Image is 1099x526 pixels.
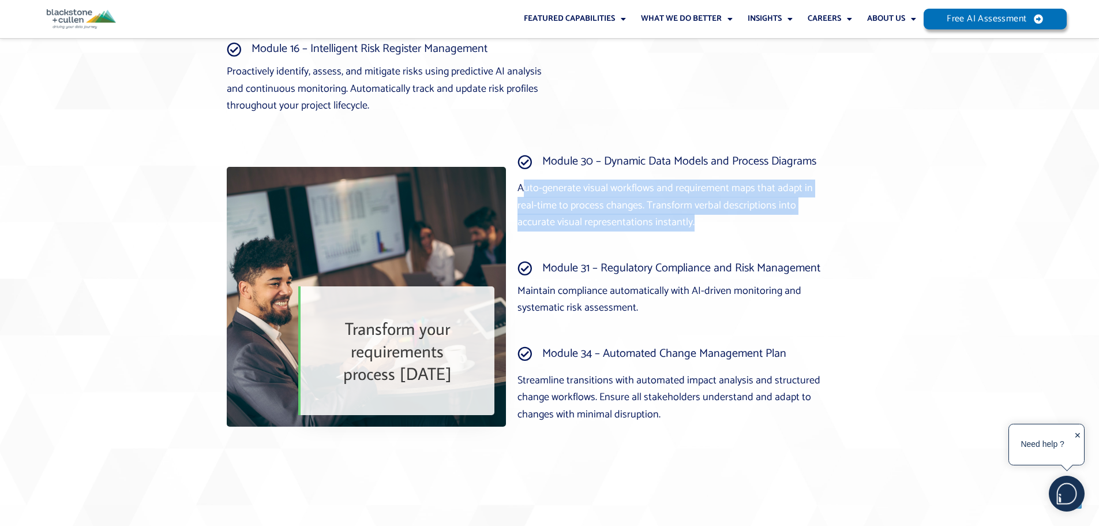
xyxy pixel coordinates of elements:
[517,283,833,317] p: Maintain compliance automatically with AI-driven monitoring and systematic risk assessment.
[227,64,542,115] p: Proactively identify, assess, and mitigate risks using predictive AI analysis and continuous moni...
[1049,476,1084,511] img: users%2F5SSOSaKfQqXq3cFEnIZRYMEs4ra2%2Fmedia%2Fimages%2F-Bulle%20blanche%20sans%20fond%20%2B%20ma...
[539,260,820,277] span: Module 31 – Regulatory Compliance and Risk Management
[249,40,487,58] span: Module 16 – Intelligent Risk Register Management
[1011,426,1074,463] div: Need help ?
[227,167,506,427] img: AI requirements management process diagram
[539,153,816,170] span: Module 30 – Dynamic Data Models and Process Diagrams
[1074,427,1081,463] div: ✕
[947,14,1026,24] span: Free AI Assessment
[517,153,833,170] a: Module 30 – Dynamic Data Models and Process Diagrams
[517,372,833,424] p: Streamline transitions with automated impact analysis and structured change workflows. Ensure all...
[539,345,786,363] span: Module 34 – Automated Change Management Plan
[517,260,833,277] a: Module 31 – Regulatory Compliance and Risk Management
[924,9,1067,29] a: Free AI Assessment
[227,40,542,58] a: Module 16 – Intelligent Risk Register Management
[331,317,464,385] h2: Transform your requirements process [DATE]
[517,180,833,232] p: Auto-generate visual workflows and requirement maps that adapt in real-time to process changes. T...
[517,345,833,363] a: Module 34 – Automated Change Management Plan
